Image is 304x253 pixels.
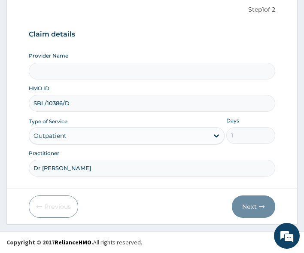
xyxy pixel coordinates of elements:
button: Next [232,195,275,218]
a: RelianceHMO [55,238,91,246]
button: Previous [29,195,78,218]
h3: Claim details [29,30,276,39]
label: Practitioner [29,149,59,157]
strong: Copyright © 2017 . [6,238,93,246]
div: Outpatient [33,131,67,140]
label: Days [226,117,239,124]
input: Enter HMO ID [29,95,276,112]
label: Type of Service [29,118,67,125]
label: HMO ID [29,85,49,92]
p: Step 1 of 2 [29,5,276,15]
input: Enter Name [29,160,276,177]
label: Provider Name [29,52,68,59]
